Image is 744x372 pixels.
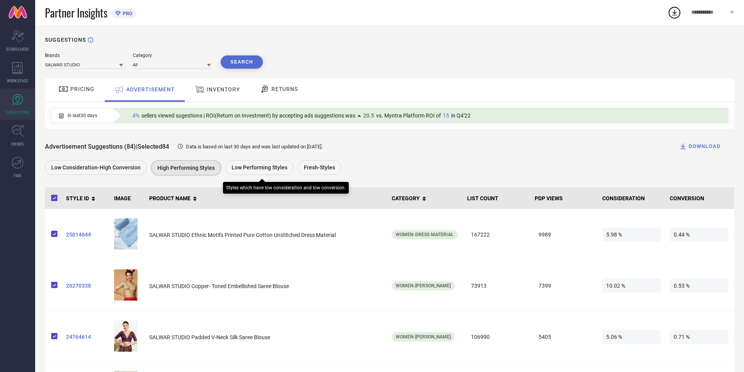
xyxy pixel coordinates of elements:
[11,141,24,147] span: TRENDS
[221,55,263,69] button: Search
[667,5,682,20] div: Open download list
[126,86,175,93] span: ADVERTISEMENT
[464,187,532,209] th: LIST COUNT
[149,283,289,289] span: SALWAR STUDIO Copper- Toned Embellished Saree Blouse
[51,164,141,171] span: Low Consideration-High Conversion
[132,112,139,119] span: 4%
[45,143,136,150] span: Advertisement Suggestions (84)
[679,142,721,150] div: DOWNLOAD
[532,187,599,209] th: PDP VIEWS
[149,334,270,340] span: SALWAR STUDIO Padded V-Neck Silk Saree Blouse
[451,112,471,119] span: in Q4'22
[669,139,730,154] button: DOWNLOAD
[114,320,137,352] img: ae417b79-0573-4954-9360-4a43033208b11693559132393SareeBlouse1.jpg
[304,164,335,171] span: Fresh-Styles
[670,228,728,242] span: 0.44 %
[45,37,86,43] h1: SUGGESTIONS
[467,228,526,242] span: 167222
[63,187,111,209] th: STYLE ID
[226,185,346,190] div: Styles which have low consideration and low conversion.
[535,228,593,242] span: 9989
[111,187,146,209] th: IMAGE
[535,330,593,344] span: 5405
[602,279,661,293] span: 10.02 %
[6,109,30,115] span: SUGGESTIONS
[114,269,137,301] img: fd4613fe-a547-4e22-b726-4a4bc3535ef71665036160424SalwarStudioWomensCopperSilkBlendReadymadeSareeB...
[45,5,107,21] span: Partner Insights
[66,231,108,238] a: 25014644
[467,279,526,293] span: 73913
[271,86,298,92] span: RETURNS
[207,86,240,93] span: INVENTORY
[128,110,475,121] div: Percentage of sellers who have viewed suggestions for the current Insight Type
[66,334,108,340] a: 24764614
[376,112,441,119] span: vs. Myntra Platform ROI of
[186,144,323,150] span: Data is based on last 30 days and was last updated on [DATE] .
[114,218,137,249] img: 4cd730aa-e43c-46d0-b059-cdff0ebc5f0f1694896071469SALWARSTUDIOBlueWhitePrintedPureCottonUnstitched...
[137,143,169,150] span: Selected 84
[157,165,215,171] span: High Performing Styles
[599,187,667,209] th: CONSIDERATION
[363,112,374,119] span: 20.5
[70,86,95,92] span: PRICING
[121,11,132,16] span: PRO
[467,330,526,344] span: 106990
[149,232,336,238] span: SALWAR STUDIO Ethnic Motifs Printed Pure Cotton Unstitched Dress Material
[7,78,29,84] span: WORKSPACE
[602,228,661,242] span: 5.98 %
[141,112,355,119] span: sellers viewed sugestions | ROI(Return on Investment) by accepting ads suggestions was
[396,334,451,340] span: Women-[PERSON_NAME]
[396,232,454,237] span: Women-Dress Material
[6,46,29,52] span: SCORECARDS
[389,187,464,209] th: CATEGORY
[670,330,728,344] span: 0.71 %
[45,53,123,58] div: Brands
[136,143,137,150] span: |
[670,279,728,293] span: 0.53 %
[14,173,21,178] span: FWD
[396,283,451,288] span: Women-[PERSON_NAME]
[443,112,449,119] span: 15
[667,187,734,209] th: CONVERSION
[602,330,661,344] span: 5.06 %
[232,164,287,171] span: Low Performing Styles
[68,113,97,118] span: In last 30 days
[133,53,211,58] div: Category
[535,279,593,293] span: 7399
[66,283,108,289] a: 20270338
[146,187,389,209] th: PRODUCT NAME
